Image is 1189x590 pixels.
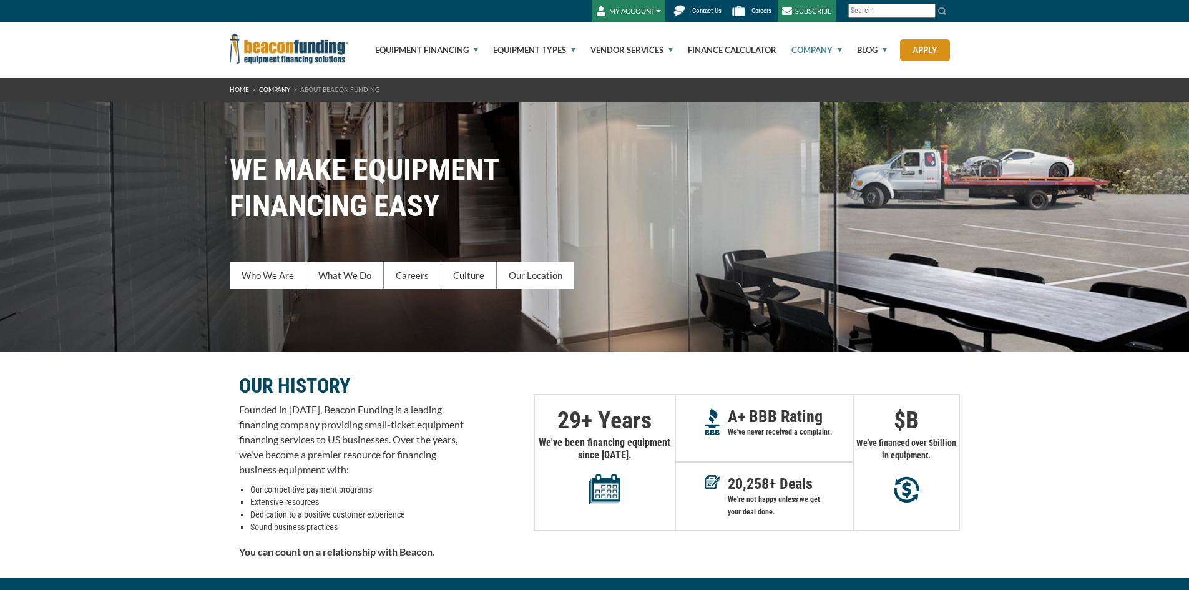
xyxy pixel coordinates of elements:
p: Founded in [DATE], Beacon Funding is a leading financing company providing small-ticket equipment... [239,402,464,477]
a: Finance Calculator [673,22,776,78]
img: Years in equipment financing [589,474,620,504]
img: Search [937,6,947,16]
a: Company [259,86,290,93]
p: We've financed over $ billion in equipment. [854,436,959,461]
p: + Deals [728,478,853,490]
a: Culture [441,262,497,289]
input: Search [848,4,936,18]
h1: WE MAKE EQUIPMENT FINANCING EASY [230,152,960,224]
li: Sound business practices [250,521,464,533]
li: Extensive resources [250,496,464,508]
img: Beacon Funding Corporation [230,34,348,64]
span: About Beacon Funding [300,86,379,93]
span: 20,258 [728,475,769,493]
p: We've never received a complaint. [728,426,853,438]
li: Dedication to a positive customer experience [250,508,464,521]
a: Equipment Financing [361,22,478,78]
a: Company [777,22,842,78]
a: Careers [384,262,441,289]
img: Millions in equipment purchases [894,476,919,503]
p: OUR HISTORY [239,378,464,393]
p: + Years [535,414,675,426]
a: Who We Are [230,262,306,289]
a: What We Do [306,262,384,289]
strong: You can count on a relationship with Beacon. [239,546,435,558]
img: A+ Reputation BBB [705,408,720,435]
a: Our Location [497,262,574,289]
a: Blog [843,22,887,78]
a: Vendor Services [576,22,673,78]
a: Beacon Funding Corporation [230,42,348,52]
span: Contact Us [692,7,722,15]
li: Our competitive payment programs [250,483,464,496]
p: We're not happy unless we get your deal done. [728,493,853,518]
span: Careers [751,7,771,15]
p: We've been financing equipment since [DATE]. [535,436,675,504]
img: Deals in Equipment Financing [705,475,720,489]
a: Apply [900,39,950,61]
p: A+ BBB Rating [728,410,853,423]
a: HOME [230,86,249,93]
span: 29 [557,406,581,434]
p: $ B [854,414,959,426]
a: Clear search text [922,6,932,16]
a: Equipment Types [479,22,575,78]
